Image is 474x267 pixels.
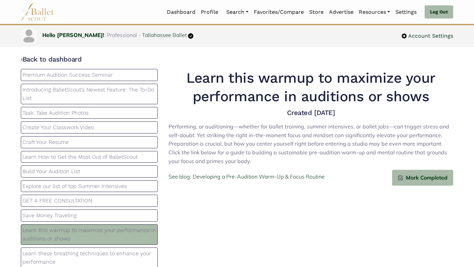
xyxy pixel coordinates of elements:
a: ‹Back to dashboard [21,55,82,63]
a: Favorites/Compare [251,5,306,19]
a: See blog: Developing a Pre-Audition Warm-Up & Focus Routine [169,173,325,181]
p: Introducing BalletScout’s Newest Feature: The To-Do List [22,85,156,103]
h4: Created [DATE] [169,108,453,117]
p: Learn How to Get the Most Out of BalletScout [22,153,156,161]
a: Log Out [425,5,453,19]
a: Profile [198,5,221,19]
p: GET A FREE CONSULTATION [22,196,156,205]
p: Premium Audition Success Seminar [22,71,156,79]
p: Create Your Classwork Video [22,123,156,132]
span: Professional [107,32,137,38]
a: Hello [PERSON_NAME]! [42,32,104,38]
span: Account Settings [407,32,453,40]
a: Account Settings [401,32,453,40]
p: Learn this warmup to maximize your performance in auditions or shows [22,226,156,243]
p: Save Money Traveling [22,211,156,220]
a: Tallahassee Ballet [142,32,187,38]
span: Performing, or auditioning—whether for ballet training, summer intensives, or ballet jobs—can tri... [169,123,449,164]
code: ‹ [21,55,22,63]
p: Learn these breathing techniques to enhance your performance [22,249,156,266]
a: Search [224,5,251,19]
p: Craft Your Resume [22,138,156,147]
p: Build Your Audition List [22,167,156,176]
p: Task: Take Audition Photos [22,109,156,117]
a: Settings [393,5,419,19]
a: Advertise [326,5,356,19]
img: profile picture [21,29,36,43]
p: Explore our list of top Summer Intensives [22,182,156,191]
a: Dashboard [164,5,198,19]
a: Store [306,5,326,19]
a: Resources [356,5,393,19]
span: Mark Completed [403,174,447,182]
span: - [138,32,141,38]
h1: Learn this warmup to maximize your performance in auditions or shows [169,69,453,106]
